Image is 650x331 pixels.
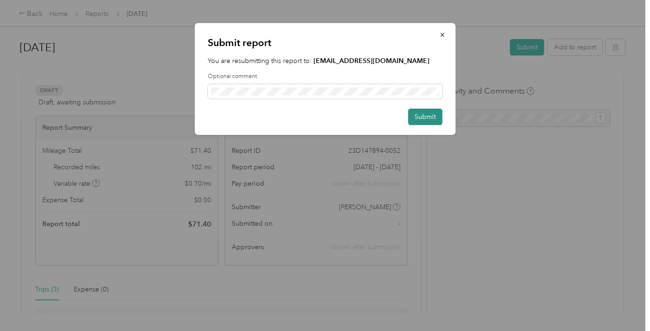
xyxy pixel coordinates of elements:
p: You are resubmitting this report to: [208,56,442,66]
iframe: Everlance-gr Chat Button Frame [597,278,650,331]
strong: [EMAIL_ADDRESS][DOMAIN_NAME] [313,57,430,65]
p: Submit report [208,36,442,49]
label: Optional comment [208,72,442,81]
button: Submit [408,109,442,125]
